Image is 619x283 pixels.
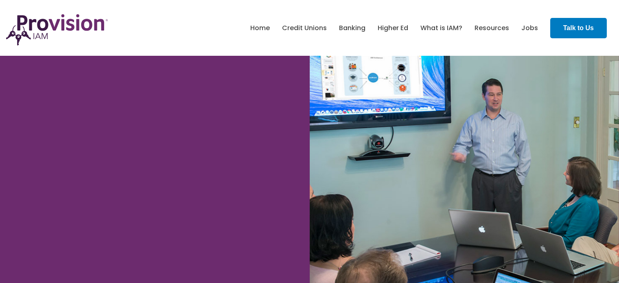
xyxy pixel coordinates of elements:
a: Higher Ed [378,21,408,35]
nav: menu [244,15,544,41]
a: Resources [475,21,509,35]
strong: Talk to Us [563,24,594,31]
span: Talk to Provision IAM [DATE] [41,189,238,239]
a: Jobs [521,21,538,35]
a: Banking [339,21,365,35]
a: Credit Unions [282,21,327,35]
a: What is IAM? [420,21,462,35]
a: Talk to Us [550,18,607,38]
img: ProvisionIAM-Logo-Purple [6,14,108,46]
a: Home [250,21,270,35]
